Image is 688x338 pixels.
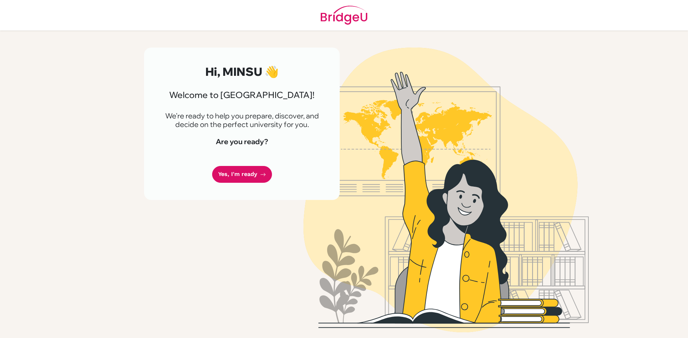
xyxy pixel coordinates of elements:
[212,166,272,183] a: Yes, I'm ready
[161,90,322,100] h3: Welcome to [GEOGRAPHIC_DATA]!
[161,137,322,146] h4: Are you ready?
[161,112,322,129] p: We're ready to help you prepare, discover, and decide on the perfect university for you.
[161,65,322,78] h2: Hi, MINSU 👋
[242,48,650,332] img: Welcome to Bridge U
